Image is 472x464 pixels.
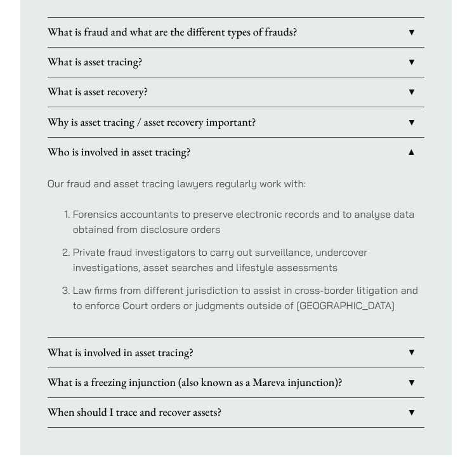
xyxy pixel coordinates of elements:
li: Private fraud investigators to carry out surveillance, undercover investigations, asset searches ... [73,244,425,275]
a: What is asset recovery? [48,77,425,107]
p: Our fraud and asset tracing lawyers regularly work with: [48,176,425,191]
a: Who is involved in asset tracing? [48,138,425,167]
a: What is asset tracing? [48,48,425,77]
li: Law firms from different jurisdiction to assist in cross-border litigation and to enforce Court o... [73,282,425,313]
li: Forensics accountants to preserve electronic records and to analyse data obtained from disclosure... [73,206,425,237]
a: What is a freezing injunction (also known as a Mareva injunction)? [48,368,425,397]
a: What is involved in asset tracing? [48,338,425,367]
div: Who is involved in asset tracing? [48,167,425,337]
a: Why is asset tracing / asset recovery important? [48,107,425,136]
a: When should I trace and recover assets? [48,398,425,427]
a: What is fraud and what are the different types of frauds? [48,18,425,47]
